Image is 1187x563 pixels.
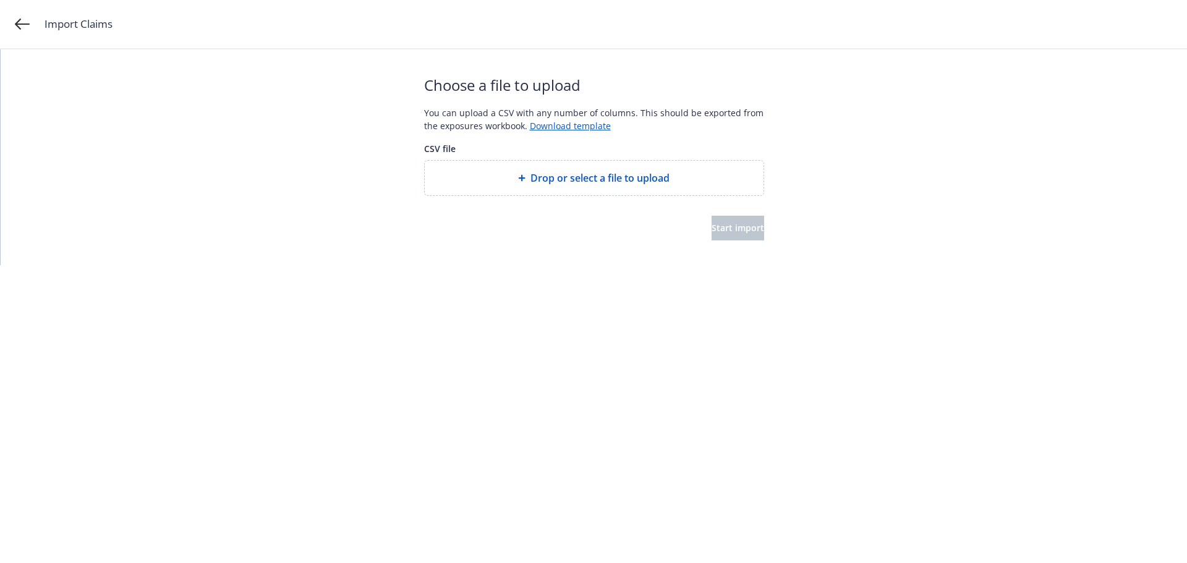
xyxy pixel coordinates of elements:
span: Import Claims [45,16,113,32]
span: Start import [712,222,764,234]
div: You can upload a CSV with any number of columns. This should be exported from the exposures workb... [424,106,764,132]
span: Drop or select a file to upload [530,171,670,185]
a: Download template [530,120,611,132]
div: Drop or select a file to upload [424,160,764,196]
span: CSV file [424,142,764,155]
span: Choose a file to upload [424,74,764,96]
button: Start import [712,216,764,240]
